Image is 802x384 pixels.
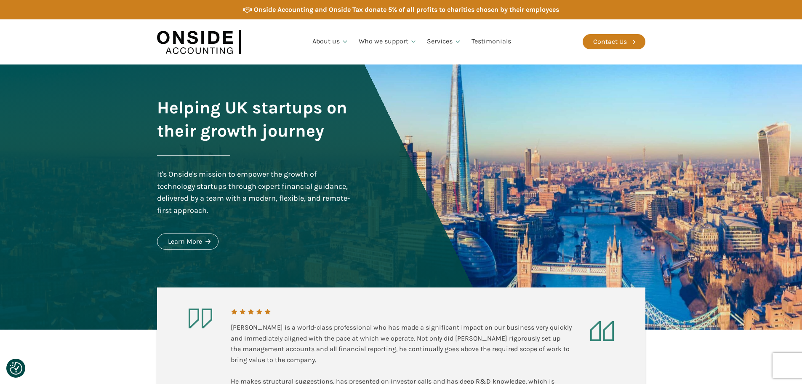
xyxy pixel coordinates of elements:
[168,236,202,247] div: Learn More
[157,234,218,250] a: Learn More
[10,362,22,375] button: Consent Preferences
[157,26,241,58] img: Onside Accounting
[354,27,422,56] a: Who we support
[157,168,352,217] div: It's Onside's mission to empower the growth of technology startups through expert financial guida...
[10,362,22,375] img: Revisit consent button
[593,36,627,47] div: Contact Us
[583,34,645,49] a: Contact Us
[466,27,516,56] a: Testimonials
[254,4,559,15] div: Onside Accounting and Onside Tax donate 5% of all profits to charities chosen by their employees
[307,27,354,56] a: About us
[422,27,466,56] a: Services
[157,96,352,142] h1: Helping UK startups on their growth journey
